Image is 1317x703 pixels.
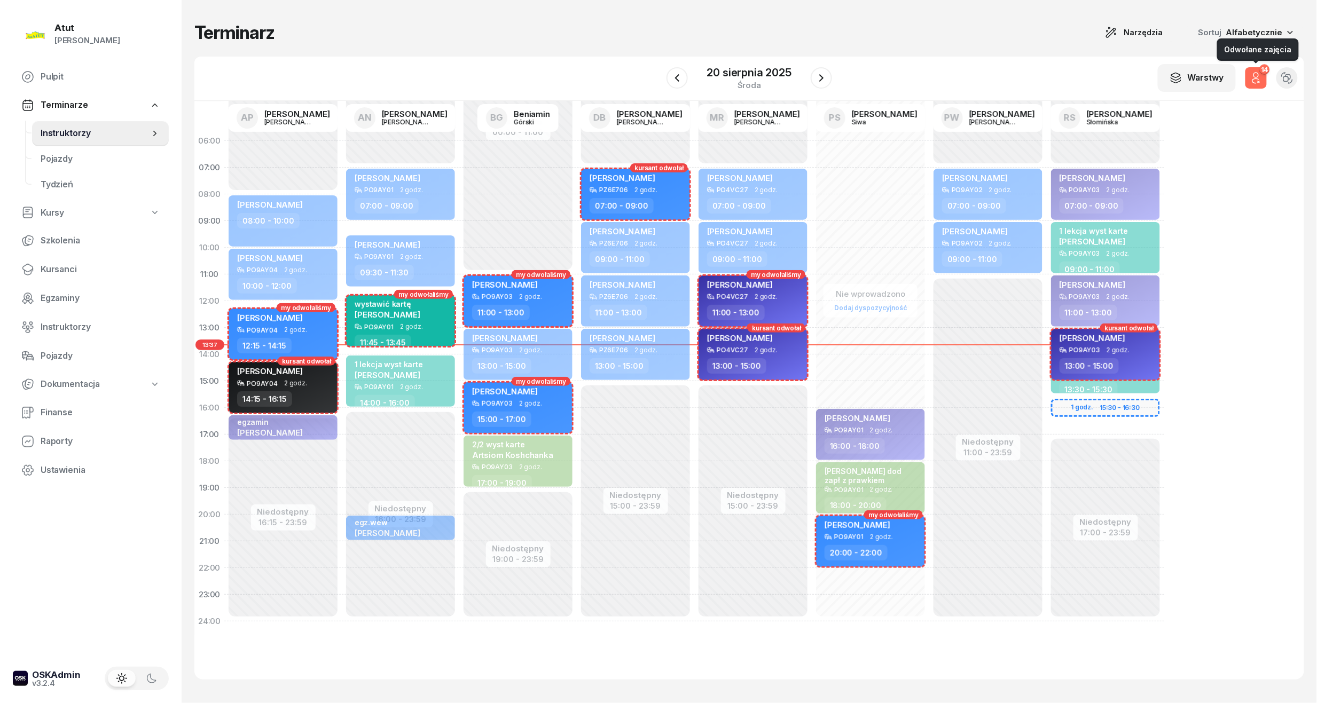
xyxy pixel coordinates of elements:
img: logo-xs-dark@2x.png [13,671,28,686]
div: Niedostępny [257,508,309,516]
div: 16:15 - 23:59 [257,516,309,527]
div: PO9AY01 [834,533,864,540]
a: AP[PERSON_NAME][PERSON_NAME] [228,104,339,132]
div: 11:00 - 13:00 [472,305,530,320]
div: PO9AY01 [834,426,864,433]
div: 10:00 [194,234,224,261]
a: PS[PERSON_NAME]Siwa [816,104,926,132]
button: 14 [1245,67,1267,89]
span: [PERSON_NAME] [707,173,773,183]
span: [PERSON_NAME] [590,173,655,183]
span: Alfabetycznie [1226,27,1283,37]
div: Niedostępny [1080,518,1132,526]
div: 19:00 [194,475,224,501]
div: PZ6E706 [599,346,628,353]
span: [PERSON_NAME] [825,520,890,530]
div: [PERSON_NAME] [852,110,918,118]
a: Egzaminy [13,286,169,311]
div: 2/2 wyst karte [472,440,553,449]
div: [PERSON_NAME] [382,119,433,125]
div: OSKAdmin [32,670,81,680]
div: [PERSON_NAME] [382,110,448,118]
div: [PERSON_NAME] dod zapł z prawkiem [825,467,919,485]
div: egzamin [237,417,303,426]
span: RS [1064,113,1076,122]
div: PO9AY02 [952,240,983,247]
div: [PERSON_NAME] [54,34,120,48]
span: my odwołaliśmy [516,271,566,279]
span: MR [710,113,724,122]
span: [PERSON_NAME] [472,280,538,290]
div: [PERSON_NAME] [1087,110,1153,118]
span: [PERSON_NAME] [355,528,420,538]
span: 2 godz. [1107,186,1130,194]
button: Warstwy [1158,64,1236,92]
button: Nie wprowadzonoDodaj dyspozycyjność [830,285,911,317]
div: [PERSON_NAME] [734,119,786,125]
a: Instruktorzy [13,314,169,340]
a: Ustawienia [13,457,169,483]
span: BG [490,113,503,122]
div: wystawić kartę [355,299,420,309]
span: my odwołaliśmy [751,271,801,279]
div: PO9AY01 [834,486,864,493]
div: 16:00 - 18:00 [825,438,885,454]
div: 22:00 [194,555,224,581]
div: 15:00 - 17:00 [472,412,531,427]
div: [PERSON_NAME] [617,110,683,118]
span: 2 godz. [519,346,542,354]
span: [PERSON_NAME] [590,226,655,236]
span: 2 godz. [284,326,307,334]
button: Niedostępny15:00 - 23:59 [727,489,779,512]
div: PO9AY03 [482,346,513,353]
span: [PERSON_NAME] [942,173,1008,183]
span: [PERSON_NAME] [355,240,420,250]
div: 20:00 [194,501,224,528]
div: PO9AY01 [364,383,394,390]
span: 2 godz. [400,323,423,330]
button: Niedostępny17:00 - 23:59 [1080,516,1132,539]
span: kursant odwołał [634,164,684,172]
a: Szkolenia [13,228,169,254]
div: PO9AY04 [247,266,278,273]
span: my odwołaliśmy [281,304,331,312]
div: 06:00 [194,128,224,154]
span: [PERSON_NAME] [1060,280,1125,290]
div: PO4VC27 [717,346,748,353]
div: PO9AY04 [247,380,278,387]
a: Pojazdy [13,343,169,369]
button: Niedostępny16:00 - 23:59 [375,502,427,526]
div: 15:00 - 23:59 [610,499,662,510]
span: 2 godz. [1107,293,1130,301]
div: 18:00 - 20:00 [825,497,887,513]
span: Kursy [41,206,64,220]
div: 13:00 - 15:00 [590,358,649,374]
div: Niedostępny [727,491,779,499]
div: 07:00 [194,154,224,181]
div: 07:00 - 09:00 [1060,198,1124,214]
span: 2 godz. [634,346,657,354]
div: 19:00 - 23:59 [492,552,544,564]
div: 14:00 [194,341,224,368]
span: 2 godz. [634,186,657,194]
div: Odwołane zajęcia [1225,44,1291,56]
div: 09:00 - 11:00 [707,251,767,267]
span: Szkolenia [41,234,160,248]
div: PO9AY01 [364,323,394,330]
div: PZ6E706 [364,539,393,546]
div: Niedostępny [492,544,544,552]
div: 09:00 - 11:00 [590,251,650,267]
div: Niedostępny [962,438,1014,446]
span: 2 godz. [519,463,542,471]
div: v3.2.4 [32,680,81,687]
a: Pojazdy [32,146,169,172]
div: Niedostępny [375,504,427,512]
div: 11:00 - 13:00 [590,305,647,320]
span: 2 godz. [755,240,778,247]
div: 12:15 - 14:15 [237,338,292,353]
span: [PERSON_NAME] [237,200,303,210]
div: PO9AY03 [482,293,513,300]
span: kursant odwołał [1104,324,1154,332]
span: my odwołaliśmy [398,290,449,298]
span: [PERSON_NAME] [1060,236,1125,247]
